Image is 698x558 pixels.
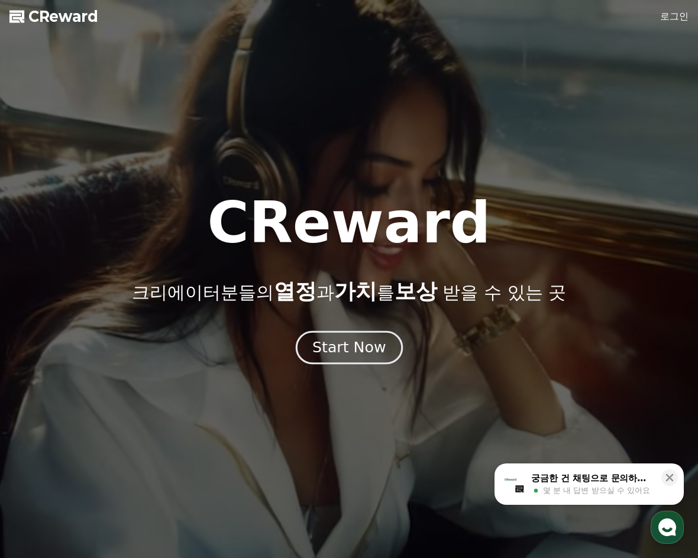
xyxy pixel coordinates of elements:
[78,375,153,404] a: 대화
[660,9,689,24] a: 로그인
[334,279,377,303] span: 가치
[274,279,316,303] span: 열정
[153,375,227,404] a: 설정
[9,7,98,26] a: CReward
[4,375,78,404] a: 홈
[395,279,437,303] span: 보상
[37,392,44,402] span: 홈
[295,331,402,365] button: Start Now
[298,343,400,355] a: Start Now
[28,7,98,26] span: CReward
[132,280,566,303] p: 크리에이터분들의 과 를 받을 수 있는 곳
[207,194,490,251] h1: CReward
[183,392,197,402] span: 설정
[312,338,386,358] div: Start Now
[108,393,122,403] span: 대화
